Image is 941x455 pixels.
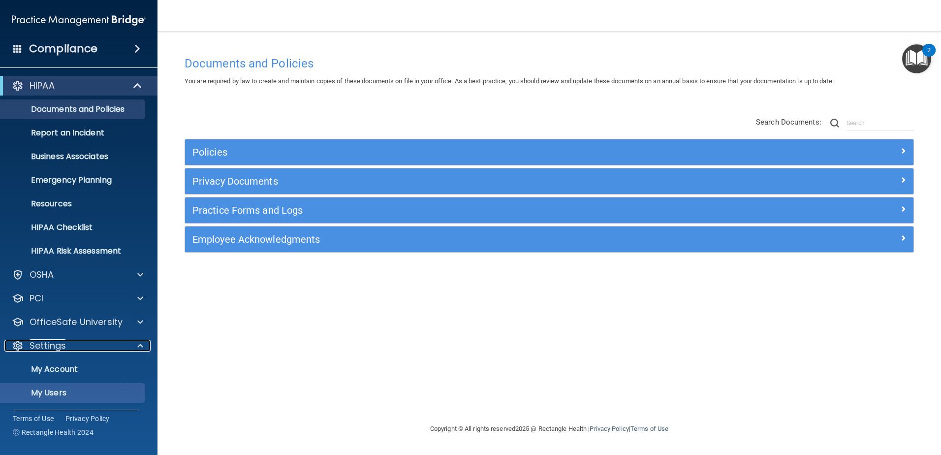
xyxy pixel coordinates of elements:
[13,427,94,437] span: Ⓒ Rectangle Health 2024
[12,269,143,281] a: OSHA
[630,425,668,432] a: Terms of Use
[12,316,143,328] a: OfficeSafe University
[192,176,724,187] h5: Privacy Documents
[6,364,141,374] p: My Account
[6,246,141,256] p: HIPAA Risk Assessment
[192,205,724,216] h5: Practice Forms and Logs
[185,77,834,85] span: You are required by law to create and maintain copies of these documents on file in your office. ...
[30,269,54,281] p: OSHA
[29,42,97,56] h4: Compliance
[927,50,931,63] div: 2
[192,202,906,218] a: Practice Forms and Logs
[30,316,123,328] p: OfficeSafe University
[192,231,906,247] a: Employee Acknowledgments
[6,104,141,114] p: Documents and Policies
[6,223,141,232] p: HIPAA Checklist
[370,413,729,445] div: Copyright © All rights reserved 2025 @ Rectangle Health | |
[756,118,821,127] span: Search Documents:
[6,388,141,398] p: My Users
[830,119,839,128] img: ic-search.3b580494.png
[12,80,143,92] a: HIPAA
[192,147,724,158] h5: Policies
[30,340,66,352] p: Settings
[6,128,141,138] p: Report an Incident
[6,175,141,185] p: Emergency Planning
[6,152,141,162] p: Business Associates
[847,116,914,130] input: Search
[192,234,724,245] h5: Employee Acknowledgments
[12,10,146,30] img: PMB logo
[65,414,110,423] a: Privacy Policy
[6,199,141,209] p: Resources
[30,292,43,304] p: PCI
[590,425,628,432] a: Privacy Policy
[192,144,906,160] a: Policies
[12,292,143,304] a: PCI
[902,44,931,73] button: Open Resource Center, 2 new notifications
[12,340,143,352] a: Settings
[192,173,906,189] a: Privacy Documents
[13,414,54,423] a: Terms of Use
[30,80,55,92] p: HIPAA
[185,57,914,70] h4: Documents and Policies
